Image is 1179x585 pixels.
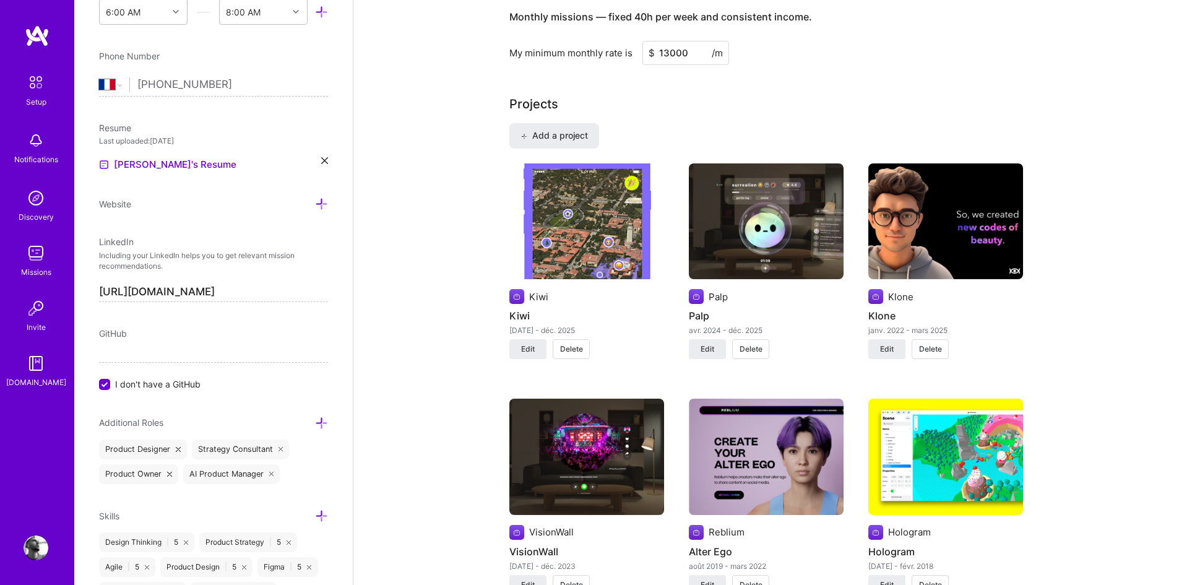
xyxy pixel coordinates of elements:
div: Invite [27,321,46,334]
div: Reblium [709,526,745,539]
img: teamwork [24,241,48,266]
i: icon HorizontalInLineDivider [197,6,210,19]
div: My minimum monthly rate is [509,46,633,59]
div: Setup [26,95,46,108]
div: Product Strategy 5 [199,532,297,552]
h4: Monthly missions — fixed 40h per week and consistent income. [509,11,812,23]
div: Design Thinking 5 [99,532,194,552]
span: Delete [740,344,762,355]
span: | [290,562,292,572]
img: Resume [99,160,109,170]
h4: Alter Ego [689,544,844,560]
img: discovery [24,186,48,210]
img: Company logo [868,289,883,304]
h4: Palp [689,308,844,324]
i: icon Close [145,565,149,570]
img: logo [25,25,50,47]
div: [DATE] - déc. 2025 [509,324,664,337]
div: Product Owner [99,464,178,484]
i: icon Close [321,157,328,164]
img: Alter Ego [689,399,844,515]
img: bell [24,128,48,153]
span: | [166,537,169,547]
span: /m [712,46,723,59]
span: | [225,562,227,572]
img: Company logo [509,289,524,304]
img: Company logo [689,289,704,304]
i: icon Close [269,472,274,477]
span: I don't have a GitHub [115,378,201,391]
a: User Avatar [20,535,51,560]
span: Website [99,199,131,209]
div: Product Designer [99,440,187,459]
input: XXX [642,41,729,65]
i: icon Close [287,540,291,545]
i: icon Close [184,540,188,545]
img: guide book [24,351,48,376]
button: Delete [912,339,949,359]
span: Edit [521,344,535,355]
img: Hologram [868,399,1023,515]
button: Edit [689,339,726,359]
div: Palp [709,290,728,303]
div: Klone [888,290,913,303]
div: [DOMAIN_NAME] [6,376,66,389]
span: Phone Number [99,51,160,61]
div: Last uploaded: [DATE] [99,134,328,147]
div: VisionWall [529,526,574,539]
p: Including your LinkedIn helps you to get relevant mission recommendations. [99,251,328,272]
input: +1 (000) 000-0000 [137,67,328,103]
img: Company logo [868,525,883,540]
span: Add a project [520,129,588,142]
span: Edit [880,344,894,355]
img: setup [23,69,49,95]
span: Edit [701,344,714,355]
button: Add a project [509,123,599,148]
i: icon Close [307,565,311,570]
span: LinkedIn [99,236,134,247]
span: Skills [99,511,119,521]
div: août 2019 - mars 2022 [689,560,844,573]
span: GitHub [99,328,127,339]
div: Add projects you've worked on [509,95,558,113]
div: Product Design 5 [160,557,253,577]
img: Company logo [689,525,704,540]
div: AI Product Manager [183,464,280,484]
div: Strategy Consultant [192,440,290,459]
h4: Klone [868,308,1023,324]
span: $ [649,46,655,59]
img: VisionWall [509,399,664,515]
span: Delete [560,344,583,355]
img: User Avatar [24,535,48,560]
span: Additional Roles [99,417,163,428]
div: 8:00 AM [226,6,261,19]
div: avr. 2024 - déc. 2025 [689,324,844,337]
img: Klone [868,163,1023,280]
h4: Kiwi [509,308,664,324]
div: Discovery [19,210,54,223]
img: Invite [24,296,48,321]
i: icon Close [279,447,283,452]
div: Agile 5 [99,557,155,577]
button: Delete [553,339,590,359]
div: Hologram [888,526,931,539]
div: Figma 5 [257,557,317,577]
h4: Hologram [868,544,1023,560]
img: Company logo [509,525,524,540]
span: | [269,537,272,547]
div: Kiwi [529,290,548,303]
i: icon PlusBlack [520,133,527,140]
h4: VisionWall [509,544,664,560]
a: [PERSON_NAME]'s Resume [99,157,236,172]
i: icon Close [176,447,181,452]
i: icon Chevron [173,9,179,15]
button: Edit [509,339,546,359]
img: Palp [689,163,844,280]
i: icon Chevron [293,9,299,15]
div: [DATE] - févr. 2018 [868,560,1023,573]
img: Kiwi [509,163,664,280]
i: icon Close [167,472,172,477]
div: [DATE] - déc. 2023 [509,560,664,573]
div: Missions [21,266,51,279]
div: janv. 2022 - mars 2025 [868,324,1023,337]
